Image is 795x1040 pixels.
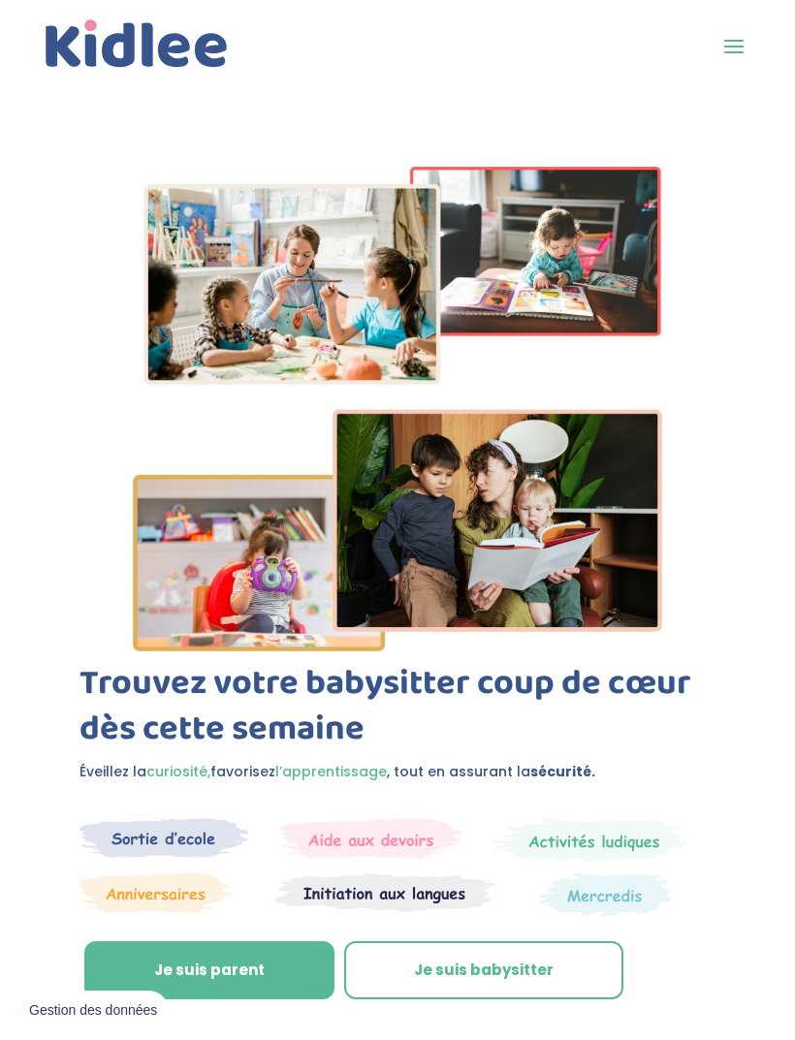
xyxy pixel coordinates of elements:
img: Thematique [540,872,671,917]
img: Atelier thematique [275,872,495,913]
span: Gestion des données [29,1002,157,1020]
button: Gestion des données [17,991,169,1031]
strong: sécurité. [530,762,595,781]
span: curiosité, [146,762,210,781]
p: Éveillez la favorisez , tout en assurant la [79,761,715,784]
img: Anniversaire [79,872,231,913]
h1: Trouvez votre babysitter coup de cœur dès cette semaine [79,661,715,762]
img: Mercredi [493,818,684,863]
span: l’apprentissage [275,762,387,781]
a: Je suis parent [84,941,334,999]
picture: Imgs-2 [133,637,662,656]
img: Sortie decole [79,818,249,858]
a: Je suis babysitter [344,941,623,999]
img: weekends [280,818,462,859]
